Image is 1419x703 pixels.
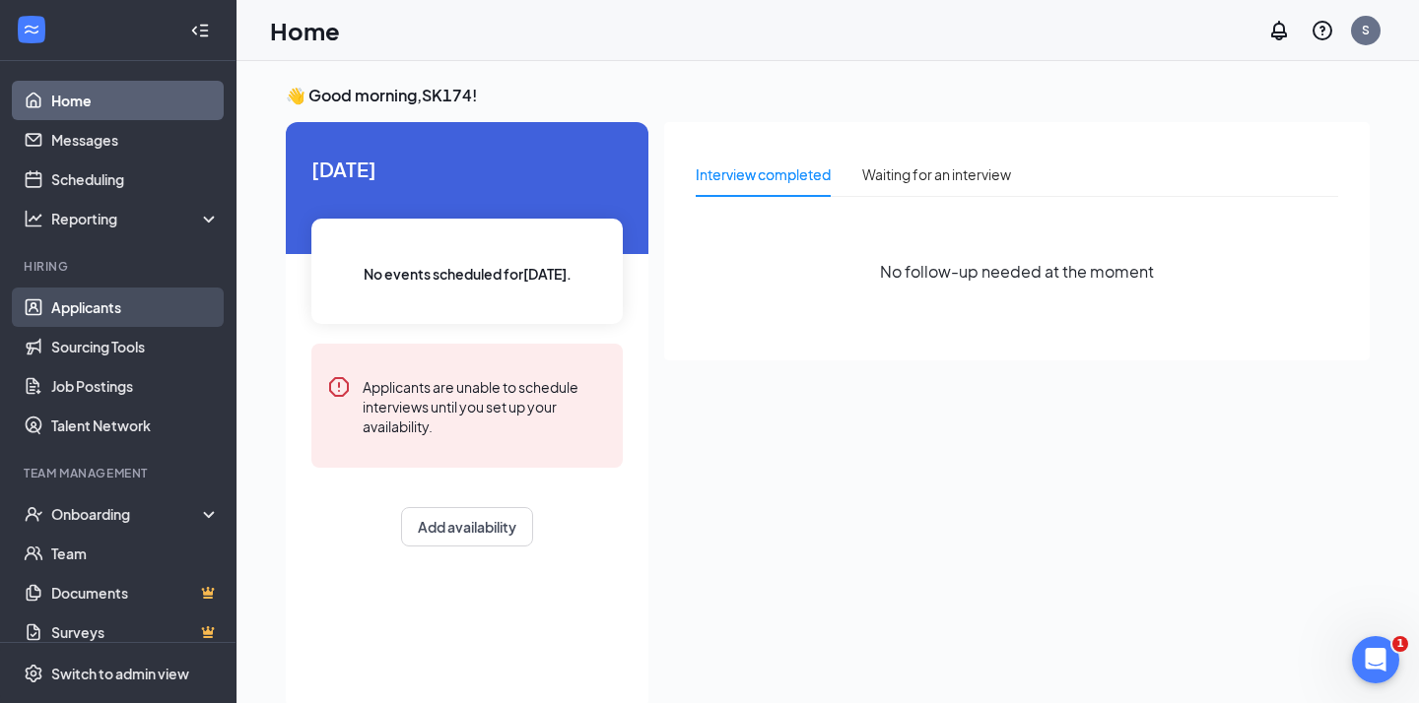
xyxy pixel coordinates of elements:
[51,406,220,445] a: Talent Network
[51,327,220,366] a: Sourcing Tools
[51,534,220,573] a: Team
[862,163,1011,185] div: Waiting for an interview
[190,21,210,40] svg: Collapse
[327,375,351,399] svg: Error
[696,163,831,185] div: Interview completed
[270,14,340,47] h1: Home
[51,288,220,327] a: Applicants
[363,375,607,436] div: Applicants are unable to schedule interviews until you set up your availability.
[51,573,220,612] a: DocumentsCrown
[1267,19,1291,42] svg: Notifications
[51,664,189,683] div: Switch to admin view
[24,209,43,228] svg: Analysis
[1352,636,1399,683] iframe: Intercom live chat
[51,612,220,652] a: SurveysCrown
[286,85,1370,106] h3: 👋 Good morning, SK174 !
[24,504,43,524] svg: UserCheck
[51,209,221,228] div: Reporting
[22,20,41,39] svg: WorkstreamLogo
[364,263,572,285] span: No events scheduled for [DATE] .
[401,507,533,546] button: Add availability
[51,120,220,160] a: Messages
[311,154,623,184] span: [DATE]
[1362,22,1370,38] div: S
[24,664,43,683] svg: Settings
[51,366,220,406] a: Job Postings
[880,259,1154,284] span: No follow-up needed at the moment
[51,160,220,199] a: Scheduling
[24,258,216,275] div: Hiring
[1392,636,1408,652] span: 1
[51,504,203,524] div: Onboarding
[1311,19,1334,42] svg: QuestionInfo
[24,465,216,481] div: Team Management
[51,81,220,120] a: Home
